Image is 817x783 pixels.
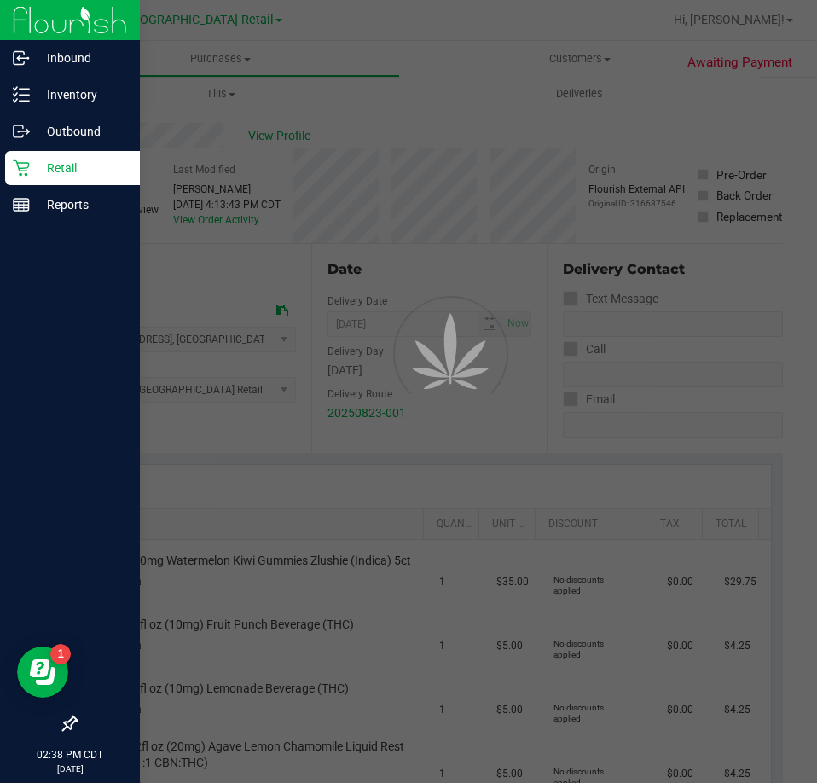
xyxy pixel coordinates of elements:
[13,123,30,140] inline-svg: Outbound
[30,84,132,105] p: Inventory
[50,644,71,664] iframe: Resource center unread badge
[30,194,132,215] p: Reports
[8,747,132,763] p: 02:38 PM CDT
[13,159,30,177] inline-svg: Retail
[30,48,132,68] p: Inbound
[13,86,30,103] inline-svg: Inventory
[13,49,30,67] inline-svg: Inbound
[30,158,132,178] p: Retail
[13,196,30,213] inline-svg: Reports
[8,763,132,775] p: [DATE]
[30,121,132,142] p: Outbound
[17,647,68,698] iframe: Resource center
